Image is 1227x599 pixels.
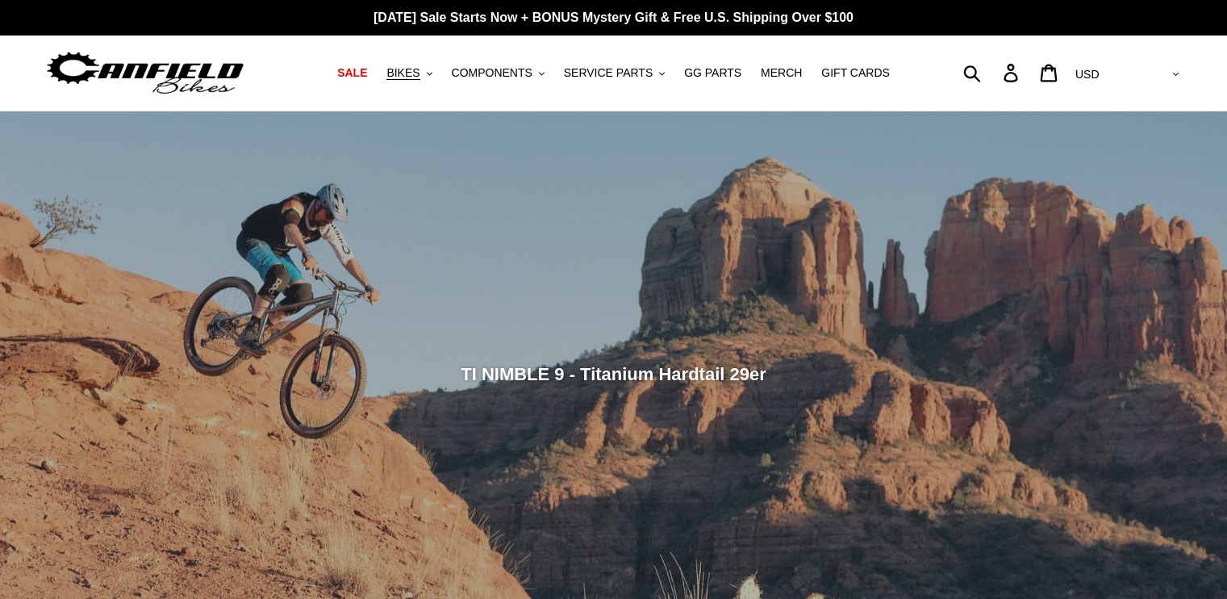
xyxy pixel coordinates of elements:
[972,55,1013,90] input: Search
[753,62,810,84] a: MERCH
[564,66,653,80] span: SERVICE PARTS
[337,66,367,80] span: SALE
[761,66,802,80] span: MERCH
[461,363,766,383] span: TI NIMBLE 9 - Titanium Hardtail 29er
[452,66,532,80] span: COMPONENTS
[813,62,898,84] a: GIFT CARDS
[676,62,749,84] a: GG PARTS
[378,62,440,84] button: BIKES
[556,62,673,84] button: SERVICE PARTS
[821,66,890,80] span: GIFT CARDS
[684,66,741,80] span: GG PARTS
[44,48,246,98] img: Canfield Bikes
[386,66,419,80] span: BIKES
[444,62,553,84] button: COMPONENTS
[329,62,375,84] a: SALE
